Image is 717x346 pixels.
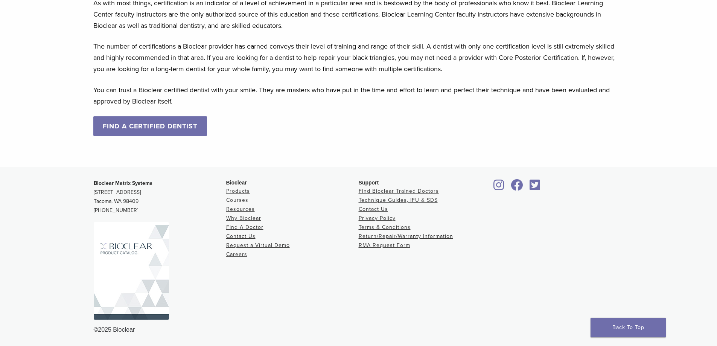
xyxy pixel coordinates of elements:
[359,224,411,230] a: Terms & Conditions
[226,206,255,212] a: Resources
[359,197,438,203] a: Technique Guides, IFU & SDS
[226,197,248,203] a: Courses
[226,180,247,186] span: Bioclear
[226,188,250,194] a: Products
[527,184,543,191] a: Bioclear
[94,179,226,215] p: [STREET_ADDRESS] Tacoma, WA 98409 [PHONE_NUMBER]
[93,41,624,75] p: The number of certifications a Bioclear provider has earned conveys their level of training and r...
[226,224,263,230] a: Find A Doctor
[94,222,169,320] img: Bioclear
[359,242,410,248] a: RMA Request Form
[508,184,526,191] a: Bioclear
[359,215,396,221] a: Privacy Policy
[226,242,290,248] a: Request a Virtual Demo
[491,184,507,191] a: Bioclear
[359,188,439,194] a: Find Bioclear Trained Doctors
[94,325,624,334] div: ©2025 Bioclear
[226,233,256,239] a: Contact Us
[226,215,261,221] a: Why Bioclear
[359,180,379,186] span: Support
[359,233,453,239] a: Return/Repair/Warranty Information
[93,116,207,136] a: FIND A CERTIFIED DENTIST
[591,318,666,337] a: Back To Top
[94,180,152,186] strong: Bioclear Matrix Systems
[93,84,624,107] p: You can trust a Bioclear certified dentist with your smile. They are masters who have put in the ...
[359,206,388,212] a: Contact Us
[226,251,247,258] a: Careers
